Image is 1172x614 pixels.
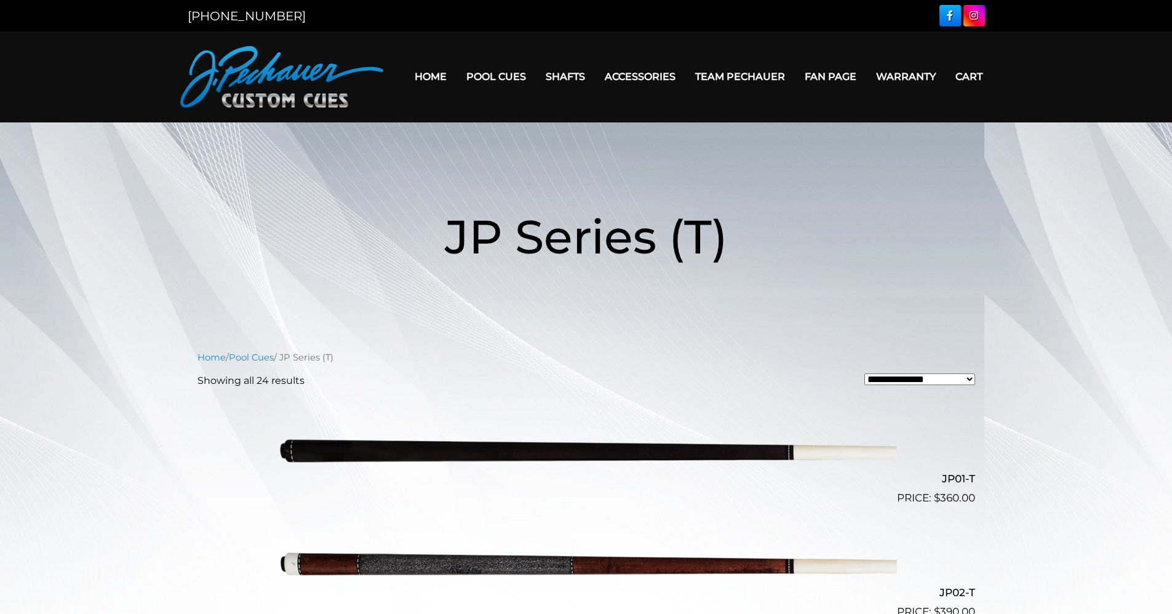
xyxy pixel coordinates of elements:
a: Home [197,352,226,363]
a: Accessories [595,61,685,92]
span: JP Series (T) [445,208,728,265]
a: [PHONE_NUMBER] [188,9,306,23]
nav: Breadcrumb [197,351,975,364]
img: JP01-T [276,398,897,501]
a: Shafts [536,61,595,92]
h2: JP02-T [197,581,975,604]
bdi: 360.00 [934,492,975,504]
a: Cart [946,61,992,92]
span: $ [934,492,940,504]
img: Pechauer Custom Cues [180,46,383,108]
a: Fan Page [795,61,866,92]
h2: JP01-T [197,468,975,490]
a: JP01-T $360.00 [197,398,975,506]
a: Team Pechauer [685,61,795,92]
p: Showing all 24 results [197,373,305,388]
select: Shop order [864,373,975,385]
a: Warranty [866,61,946,92]
a: Home [405,61,456,92]
a: Pool Cues [229,352,274,363]
a: Pool Cues [456,61,536,92]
